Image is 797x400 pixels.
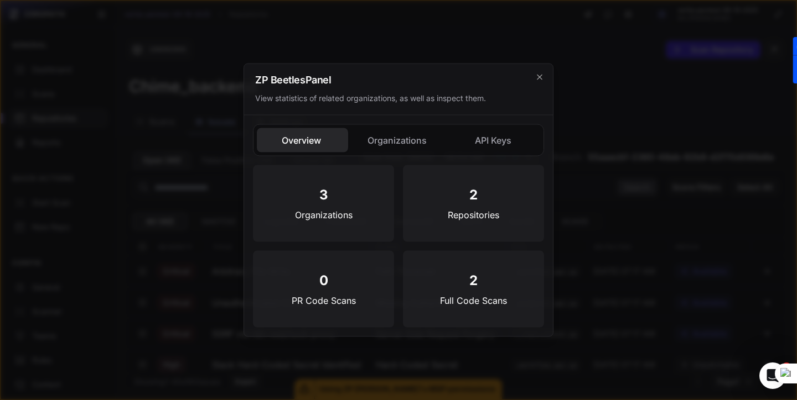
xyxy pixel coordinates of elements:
iframe: Intercom live chat [759,362,786,389]
p: Repositories [448,208,499,221]
button: Overview [257,128,348,152]
button: Organizations [353,128,444,152]
div: View statistics of related organizations, as well as inspect them. [255,93,542,104]
span: 1 [782,362,791,371]
h1: 0 [319,271,328,289]
h1: 3 [319,186,328,203]
p: Full Code Scans [440,293,507,307]
h2: ZP Beetles Panel [255,75,542,85]
svg: cross 2, [535,73,544,82]
p: Organizations [295,208,353,221]
h1: 2 [469,186,478,203]
p: PR Code Scans [292,293,356,307]
button: API Keys [449,128,540,152]
h1: 2 [469,271,478,289]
